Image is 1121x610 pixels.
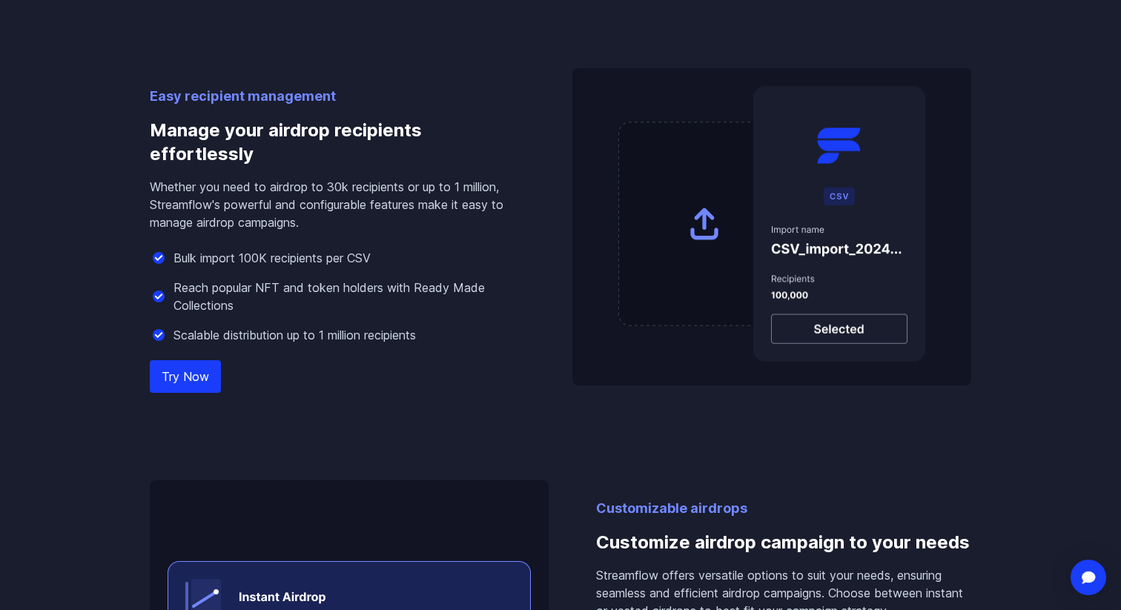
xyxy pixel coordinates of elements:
[572,68,971,385] img: Manage your airdrop recipients effortlessly
[150,360,221,393] a: Try Now
[1071,560,1106,595] div: Open Intercom Messenger
[150,178,525,231] p: Whether you need to airdrop to 30k recipients or up to 1 million, Streamflow's powerful and confi...
[150,107,525,178] h3: Manage your airdrop recipients effortlessly
[173,249,371,267] p: Bulk import 100K recipients per CSV
[173,279,525,314] p: Reach popular NFT and token holders with Ready Made Collections
[173,326,416,344] p: Scalable distribution up to 1 million recipients
[596,498,971,519] p: Customizable airdrops
[596,519,971,566] h3: Customize airdrop campaign to your needs
[150,86,525,107] p: Easy recipient management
